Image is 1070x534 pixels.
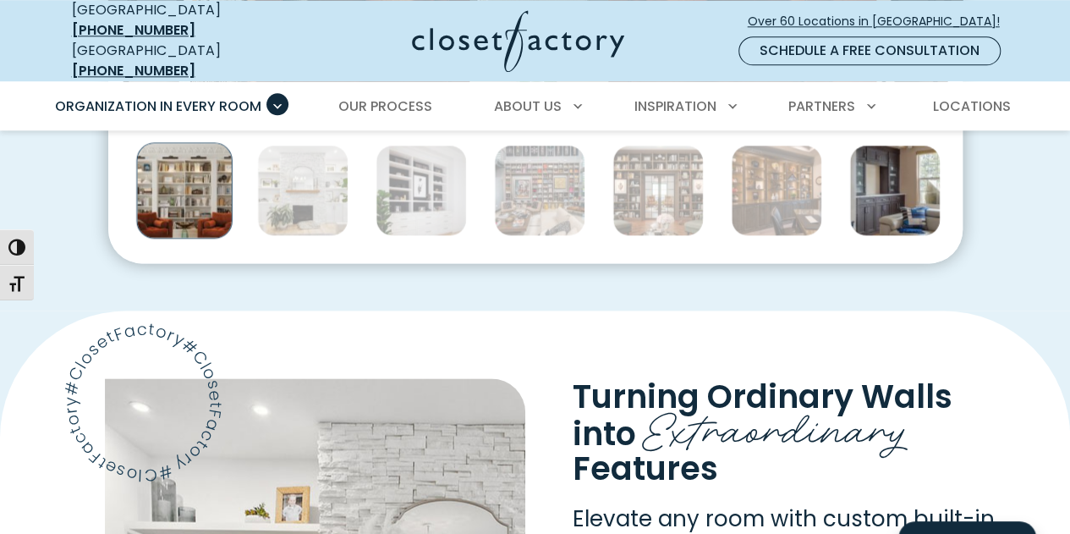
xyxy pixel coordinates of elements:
[72,41,279,81] div: [GEOGRAPHIC_DATA]
[738,36,1001,65] a: Schedule a Free Consultation
[747,7,1014,36] a: Over 60 Locations in [GEOGRAPHIC_DATA]!
[788,96,855,116] span: Partners
[645,392,910,460] span: Extraordinary
[43,83,1028,130] nav: Primary Menu
[849,145,941,236] img: Dark wood built-in cabinetry with upper and lower storage
[55,96,261,116] span: Organization in Every Room
[257,145,348,236] img: Symmetrical white wall unit with floating shelves and cabinetry flanking a stacked stone fireplace
[731,145,822,236] img: Custom wood wall unit with built-in lighting, open display shelving, and lower closed cabinetry
[573,373,952,418] span: Turning Ordinary Walls
[338,96,432,116] span: Our Process
[748,13,1013,30] span: Over 60 Locations in [GEOGRAPHIC_DATA]!
[376,145,467,236] img: Contemporary built-in with white shelving and black backing and marble countertop
[494,96,562,116] span: About Us
[136,142,232,238] img: Elegant white built-in wall unit with crown molding, library lighting
[573,445,718,490] span: Features
[494,145,585,236] img: Modern wall-to-wall shelving with grid layout and integrated art display
[932,96,1010,116] span: Locations
[72,61,195,80] a: [PHONE_NUMBER]
[634,96,716,116] span: Inspiration
[72,20,195,40] a: [PHONE_NUMBER]
[412,10,624,72] img: Closet Factory Logo
[573,411,636,456] span: into
[612,145,704,236] img: Grand library wall with built-in bookshelves and rolling ladder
